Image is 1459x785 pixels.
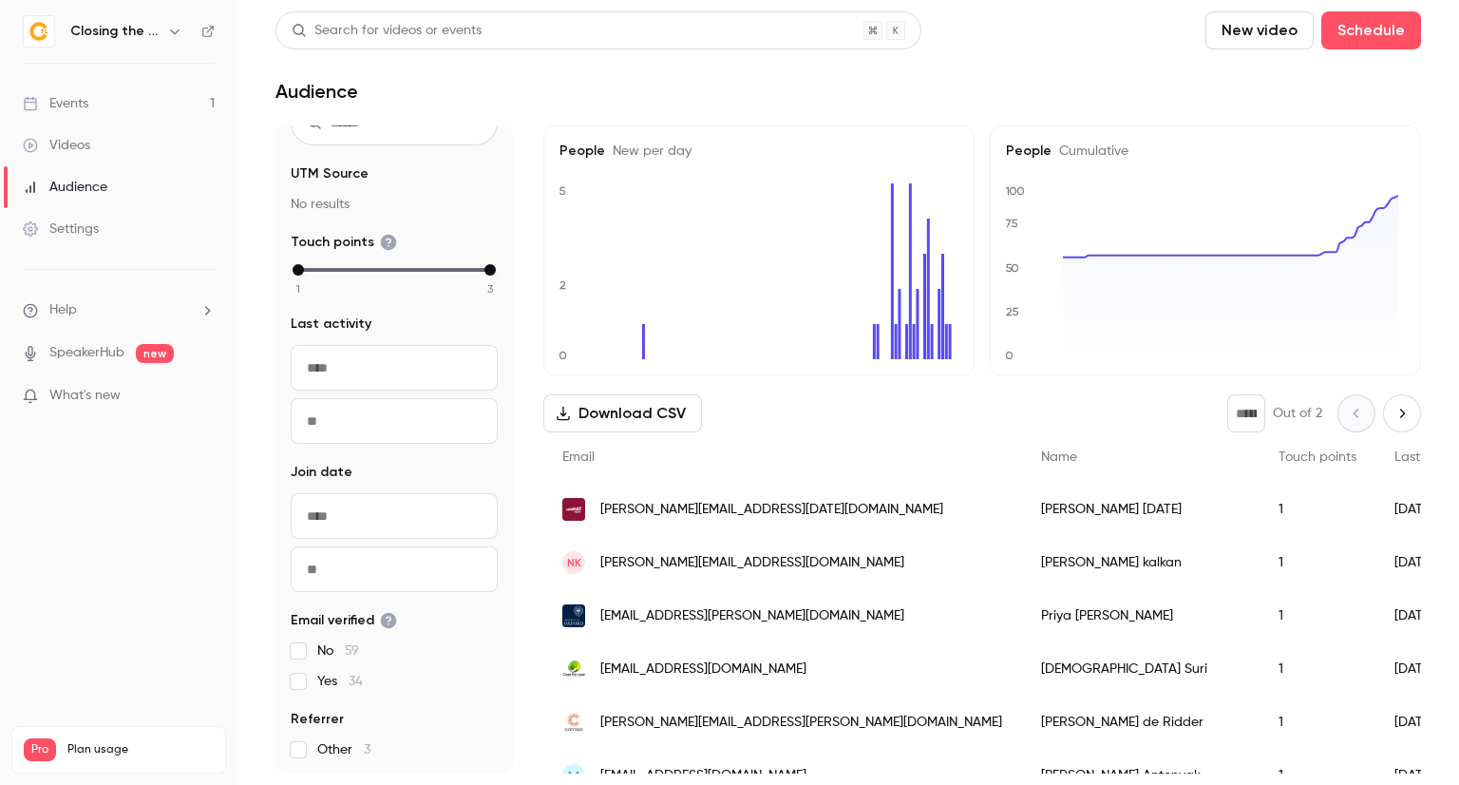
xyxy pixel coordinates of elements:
[291,315,371,334] span: Last activity
[192,388,215,405] iframe: Noticeable Trigger
[275,80,358,103] h1: Audience
[1321,11,1421,49] button: Schedule
[1022,696,1260,749] div: [PERSON_NAME] de Ridder
[1205,11,1314,49] button: New video
[543,394,702,432] button: Download CSV
[24,738,56,761] span: Pro
[317,740,370,759] span: Other
[1005,261,1019,275] text: 50
[136,344,174,363] span: new
[1383,394,1421,432] button: Next page
[317,641,359,661] span: No
[70,22,160,41] h6: Closing the Loop
[1041,450,1077,464] span: Name
[1005,217,1018,230] text: 75
[600,606,904,626] span: [EMAIL_ADDRESS][PERSON_NAME][DOMAIN_NAME]
[1260,589,1375,642] div: 1
[291,195,498,214] p: No results
[67,742,214,757] span: Plan usage
[1260,642,1375,696] div: 1
[1022,642,1260,696] div: [DEMOGRAPHIC_DATA] Suri
[1260,696,1375,749] div: 1
[559,349,567,362] text: 0
[559,142,958,161] h5: People
[559,278,566,292] text: 2
[1022,589,1260,642] div: Priya [PERSON_NAME]
[600,660,806,680] span: [EMAIL_ADDRESS][DOMAIN_NAME]
[1006,305,1019,318] text: 25
[23,94,88,113] div: Events
[1260,536,1375,589] div: 1
[562,498,585,521] img: digicatapult.org.uk
[1052,144,1128,158] span: Cumulative
[291,463,352,482] span: Join date
[291,233,397,252] span: Touch points
[364,743,370,756] span: 3
[605,144,692,158] span: New per day
[23,220,99,239] div: Settings
[345,644,359,658] span: 59
[600,713,1002,733] span: [PERSON_NAME][EMAIL_ADDRESS][PERSON_NAME][DOMAIN_NAME]
[1005,184,1025,198] text: 100
[23,300,215,320] li: help-dropdown-opener
[296,280,300,297] span: 1
[23,178,107,197] div: Audience
[49,343,124,363] a: SpeakerHub
[292,21,482,41] div: Search for videos or events
[49,300,77,320] span: Help
[1022,536,1260,589] div: [PERSON_NAME] kalkan
[293,264,304,276] div: min
[562,658,585,680] img: closetheloop.com.au
[1022,483,1260,536] div: [PERSON_NAME] [DATE]
[291,164,369,183] span: UTM Source
[1260,483,1375,536] div: 1
[1005,349,1014,362] text: 0
[487,280,493,297] span: 3
[291,611,397,630] span: Email verified
[600,553,904,573] span: [PERSON_NAME][EMAIL_ADDRESS][DOMAIN_NAME]
[291,710,344,729] span: Referrer
[24,16,54,47] img: Closing the Loop
[484,264,496,276] div: max
[349,675,363,688] span: 34
[49,386,121,406] span: What's new
[1279,450,1356,464] span: Touch points
[562,604,585,627] img: lmh.ox.ac.uk
[1006,142,1405,161] h5: People
[23,136,90,155] div: Videos
[566,767,581,784] span: AA
[1273,404,1322,423] p: Out of 2
[559,184,566,198] text: 5
[562,450,595,464] span: Email
[600,500,943,520] span: [PERSON_NAME][EMAIL_ADDRESS][DATE][DOMAIN_NAME]
[317,672,363,691] span: Yes
[567,554,581,571] span: nk
[562,711,585,734] img: comsol.com.au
